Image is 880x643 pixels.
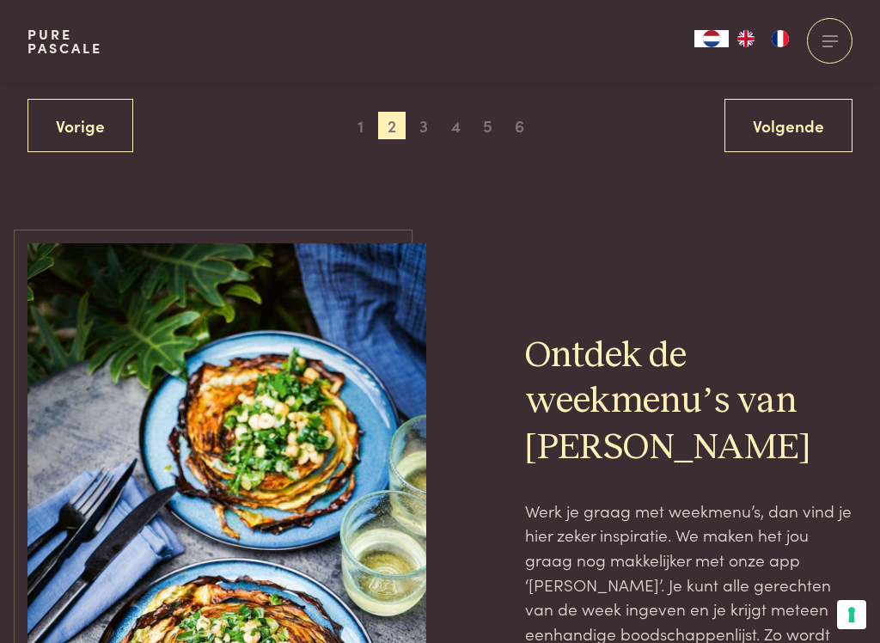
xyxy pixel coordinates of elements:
[378,112,406,139] span: 2
[763,30,797,47] a: FR
[724,99,852,153] a: Volgende
[27,28,102,55] a: PurePascale
[474,112,502,139] span: 5
[410,112,437,139] span: 3
[27,99,133,153] a: Vorige
[694,30,729,47] a: NL
[729,30,797,47] ul: Language list
[729,30,763,47] a: EN
[346,112,374,139] span: 1
[443,112,470,139] span: 4
[694,30,797,47] aside: Language selected: Nederlands
[525,334,853,470] h2: Ontdek de weekmenu’s van [PERSON_NAME]
[694,30,729,47] div: Language
[506,112,534,139] span: 6
[837,600,866,629] button: Uw voorkeuren voor toestemming voor trackingtechnologieën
